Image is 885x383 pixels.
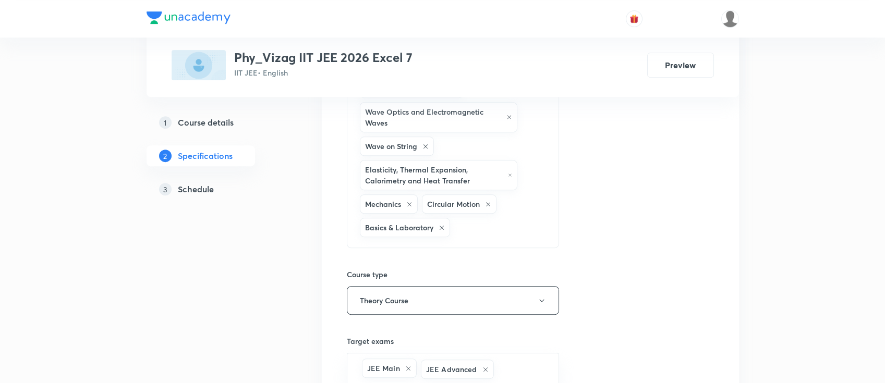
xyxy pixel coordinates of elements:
[647,53,714,78] button: Preview
[629,14,639,23] img: avatar
[159,183,172,195] p: 3
[347,336,560,347] h6: Target exams
[553,368,555,370] button: Open
[365,106,501,128] h6: Wave Optics and Electromagnetic Waves
[147,11,231,27] a: Company Logo
[365,199,401,209] h6: Mechanics
[365,222,433,233] h6: Basics & Laboratory
[721,10,739,28] img: karthik
[234,67,413,78] p: IIT JEE • English
[365,164,503,186] h6: Elasticity, Thermal Expansion, Calorimetry and Heat Transfer
[178,183,214,195] h5: Schedule
[159,150,172,162] p: 2
[159,116,172,129] p: 1
[347,269,560,280] h6: Course type
[234,50,413,65] h3: Phy_Vizag IIT JEE 2026 Excel 7
[427,199,480,209] h6: Circular Motion
[178,150,233,162] h5: Specifications
[172,50,226,80] img: 50674C50-9016-4954-89AA-7B6E701981BD_plus.png
[178,116,234,129] h5: Course details
[147,179,288,200] a: 3Schedule
[147,11,231,24] img: Company Logo
[626,10,642,27] button: avatar
[426,364,477,375] h6: JEE Advanced
[147,112,288,133] a: 1Course details
[365,141,417,152] h6: Wave on String
[367,363,400,374] h6: JEE Main
[347,286,560,315] button: Theory Course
